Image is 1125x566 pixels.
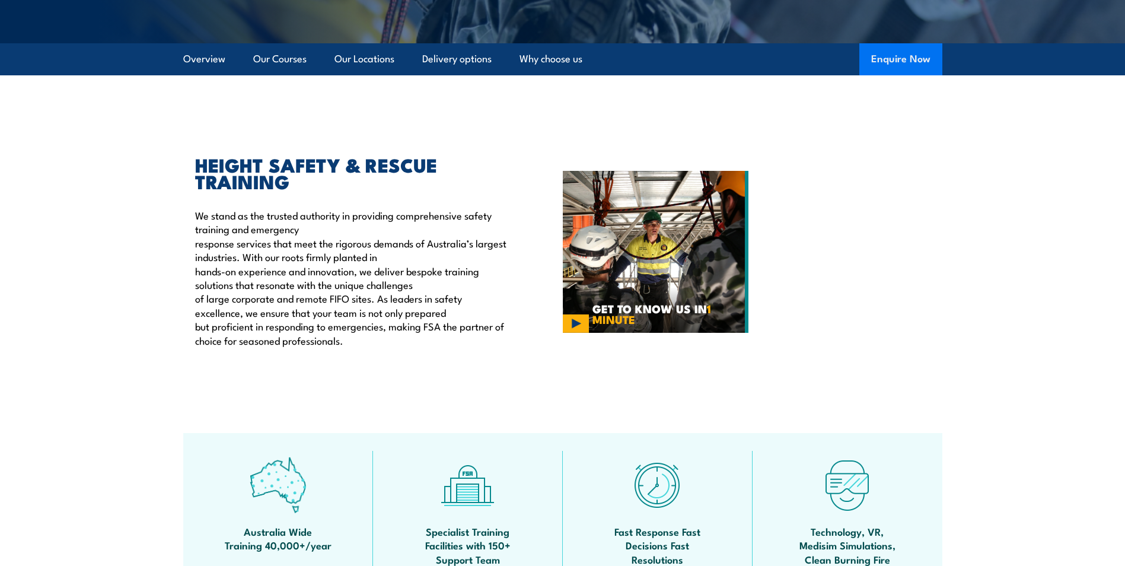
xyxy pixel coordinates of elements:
[225,524,332,552] span: Australia Wide Training 40,000+/year
[422,43,492,75] a: Delivery options
[415,524,521,566] span: Specialist Training Facilities with 150+ Support Team
[195,208,508,347] p: We stand as the trusted authority in providing comprehensive safety training and emergency respon...
[250,457,306,513] img: auswide-icon
[520,43,582,75] a: Why choose us
[334,43,394,75] a: Our Locations
[629,457,686,513] img: fast-icon
[604,524,711,566] span: Fast Response Fast Decisions Fast Resolutions
[819,457,875,513] img: tech-icon
[592,303,748,325] span: GET TO KNOW US IN
[859,43,942,75] button: Enquire Now
[253,43,307,75] a: Our Courses
[563,171,748,333] img: safety
[439,457,496,513] img: facilities-icon
[183,43,225,75] a: Overview
[195,156,508,189] h2: HEIGHT SAFETY & RESCUE TRAINING
[592,300,711,327] strong: 1 MINUTE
